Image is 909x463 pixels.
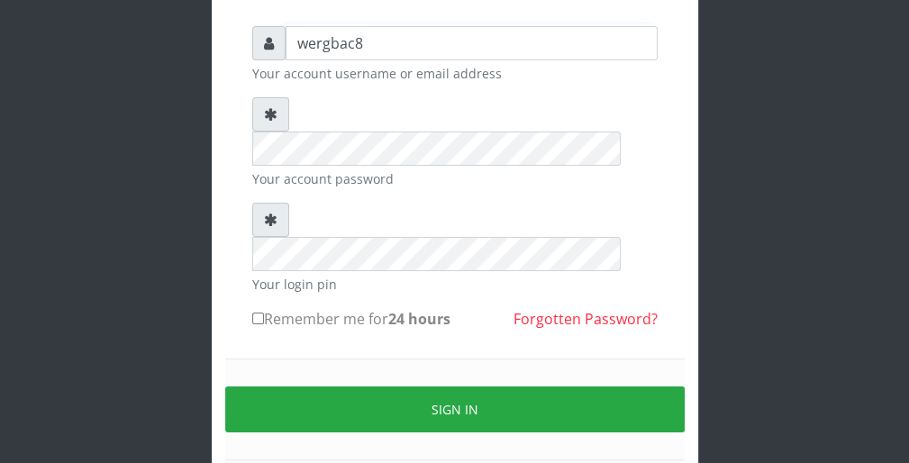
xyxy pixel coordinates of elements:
label: Remember me for [252,308,450,330]
small: Your login pin [252,275,658,294]
input: Username or email address [286,26,658,60]
small: Your account username or email address [252,64,658,83]
small: Your account password [252,169,658,188]
button: Sign in [225,386,685,432]
a: Forgotten Password? [514,309,658,329]
b: 24 hours [388,309,450,329]
input: Remember me for24 hours [252,313,264,324]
